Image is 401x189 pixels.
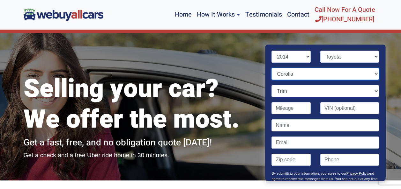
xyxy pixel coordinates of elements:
input: Name [272,119,379,131]
p: Get a check and a free Uber ride home in 30 minutes. [24,151,256,160]
a: Home [172,3,194,27]
h1: Selling your car? We offer the most. [24,74,256,135]
a: Privacy Policy [346,171,368,175]
a: Call Now For A Quote[PHONE_NUMBER] [312,3,378,27]
input: Zip code [272,154,311,166]
input: Email [272,136,379,149]
a: Testimonials [243,3,285,27]
a: How It Works [194,3,242,27]
input: Mileage [272,102,311,114]
input: VIN (optional) [320,102,379,114]
h2: Get a fast, free, and no obligation quote [DATE]! [24,137,256,148]
img: We Buy All Cars in NJ logo [24,8,103,21]
a: Contact [285,3,312,27]
input: Phone [320,154,379,166]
